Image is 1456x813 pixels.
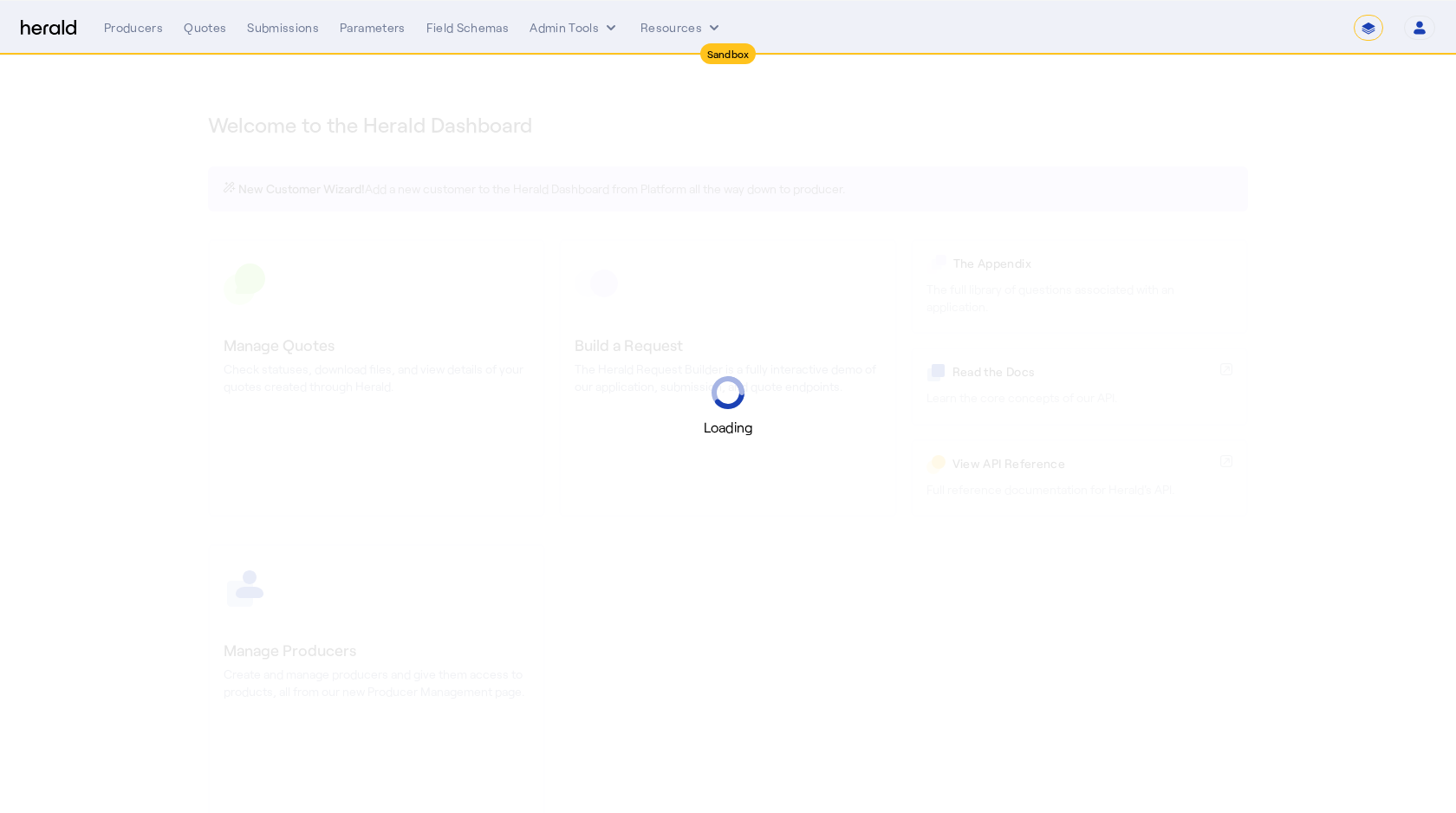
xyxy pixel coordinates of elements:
[184,19,226,36] div: Quotes
[104,19,163,36] div: Producers
[247,19,319,36] div: Submissions
[21,20,76,36] img: Herald Logo
[340,19,406,36] div: Parameters
[426,19,510,36] div: Field Schemas
[700,43,757,64] div: Sandbox
[640,19,723,36] button: Resources dropdown menu
[530,19,620,36] button: internal dropdown menu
